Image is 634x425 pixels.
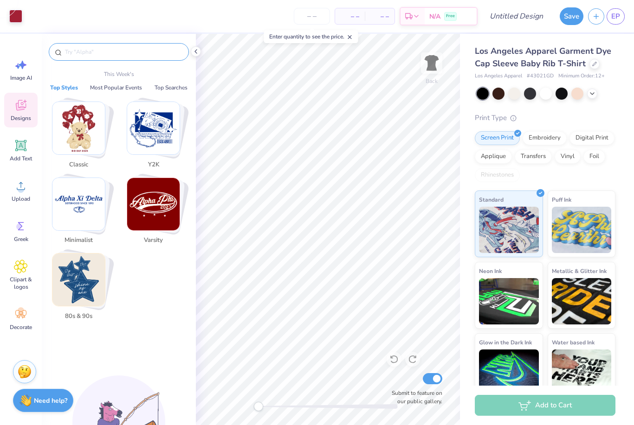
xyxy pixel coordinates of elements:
[10,155,32,162] span: Add Text
[10,324,32,331] span: Decorate
[370,12,389,21] span: – –
[555,150,581,164] div: Vinyl
[14,235,28,243] span: Greek
[479,195,504,204] span: Standard
[127,102,180,154] img: Y2K
[47,83,81,92] button: Top Styles
[10,74,32,82] span: Image AI
[138,236,168,245] span: Varsity
[607,8,625,25] a: EP
[515,150,552,164] div: Transfers
[611,11,620,22] span: EP
[264,30,358,43] div: Enter quantity to see the price.
[46,178,116,249] button: Stack Card Button Minimalist
[475,45,611,69] span: Los Angeles Apparel Garment Dye Cap Sleeve Baby Rib T-Shirt
[64,160,94,170] span: Classic
[127,178,180,230] img: Varsity
[46,253,116,324] button: Stack Card Button 80s & 90s
[552,349,612,396] img: Water based Ink
[479,207,539,253] img: Standard
[482,7,550,25] input: Untitled Design
[583,150,605,164] div: Foil
[6,276,36,291] span: Clipart & logos
[387,389,442,406] label: Submit to feature on our public gallery.
[552,207,612,253] img: Puff Ink
[121,178,191,249] button: Stack Card Button Varsity
[552,195,571,204] span: Puff Ink
[475,113,615,123] div: Print Type
[52,254,105,306] img: 80s & 90s
[479,349,539,396] img: Glow in the Dark Ink
[138,160,168,170] span: Y2K
[254,402,263,411] div: Accessibility label
[475,168,520,182] div: Rhinestones
[104,70,134,78] p: This Week's
[552,278,612,324] img: Metallic & Glitter Ink
[64,236,94,245] span: Minimalist
[12,195,30,203] span: Upload
[552,337,595,347] span: Water based Ink
[527,72,554,80] span: # 43021GD
[560,7,583,25] button: Save
[429,12,440,21] span: N/A
[64,47,183,57] input: Try "Alpha"
[475,72,522,80] span: Los Angeles Apparel
[121,101,191,173] button: Stack Card Button Y2K
[558,72,605,80] span: Minimum Order: 12 +
[552,266,607,276] span: Metallic & Glitter Ink
[569,131,615,145] div: Digital Print
[34,396,67,405] strong: Need help?
[479,266,502,276] span: Neon Ink
[479,278,539,324] img: Neon Ink
[446,13,455,19] span: Free
[46,101,116,173] button: Stack Card Button Classic
[294,8,330,25] input: – –
[11,114,31,122] span: Designs
[52,102,105,154] img: Classic
[64,312,94,321] span: 80s & 90s
[475,150,512,164] div: Applique
[87,83,145,92] button: Most Popular Events
[479,337,532,347] span: Glow in the Dark Ink
[152,83,190,92] button: Top Searches
[475,131,520,145] div: Screen Print
[341,12,359,21] span: – –
[52,178,105,230] img: Minimalist
[523,131,567,145] div: Embroidery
